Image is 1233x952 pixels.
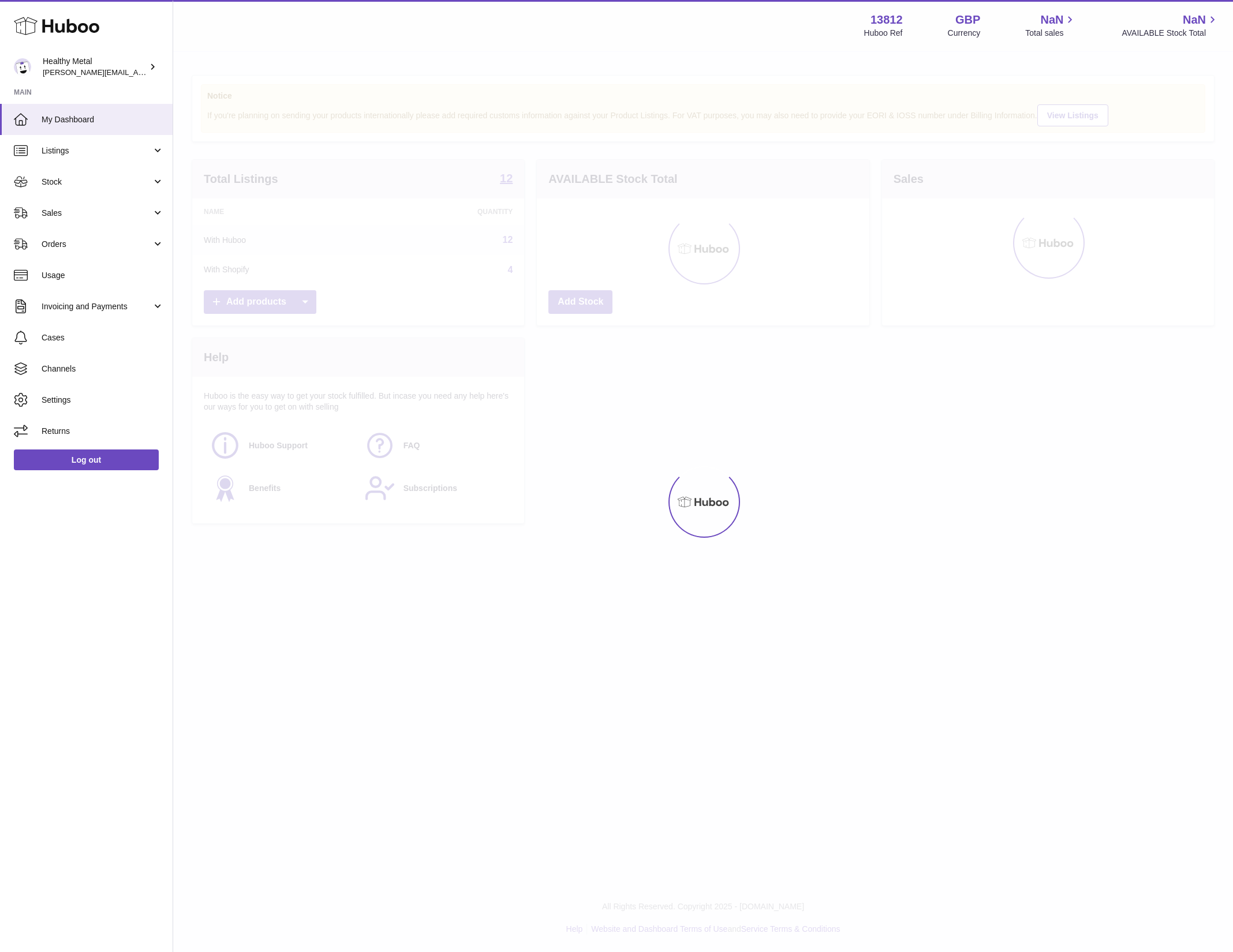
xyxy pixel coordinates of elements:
[1025,12,1077,39] a: NaN Total sales
[42,114,164,125] span: My Dashboard
[42,426,164,437] span: Returns
[42,301,152,312] span: Invoicing and Payments
[955,12,980,28] strong: GBP
[14,449,159,470] a: Log out
[1183,12,1206,28] span: NaN
[948,28,981,39] div: Currency
[42,270,164,281] span: Usage
[42,145,152,156] span: Listings
[43,68,231,77] span: [PERSON_NAME][EMAIL_ADDRESS][DOMAIN_NAME]
[42,177,152,188] span: Stock
[42,395,164,406] span: Settings
[43,56,147,78] div: Healthy Metal
[42,332,164,343] span: Cases
[1122,28,1219,39] span: AVAILABLE Stock Total
[42,239,152,250] span: Orders
[870,12,903,28] strong: 13812
[1025,28,1077,39] span: Total sales
[1040,12,1063,28] span: NaN
[42,363,164,374] span: Channels
[1122,12,1219,39] a: NaN AVAILABLE Stock Total
[42,208,152,219] span: Sales
[14,58,31,76] img: jose@healthy-metal.com
[864,28,903,39] div: Huboo Ref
